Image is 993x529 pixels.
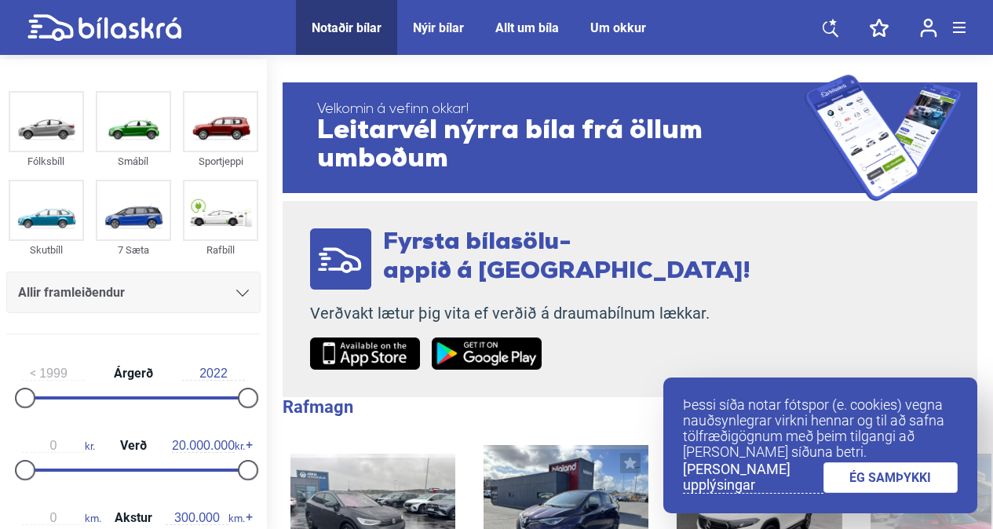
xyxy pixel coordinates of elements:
a: ÉG SAMÞYKKI [823,462,958,493]
div: Rafbíll [183,241,258,259]
a: Um okkur [590,20,646,35]
a: Nýir bílar [413,20,464,35]
span: Velkomin á vefinn okkar! [317,102,805,118]
p: Þessi síða notar fótspor (e. cookies) vegna nauðsynlegrar virkni hennar og til að safna tölfræðig... [683,397,958,460]
div: Smábíl [96,152,171,170]
div: 7 Sæta [96,241,171,259]
div: Skutbíll [9,241,84,259]
span: Verð [116,440,151,452]
span: kr. [172,439,245,453]
span: km. [166,511,245,525]
span: kr. [22,439,95,453]
span: Leitarvél nýrra bíla frá öllum umboðum [317,118,805,174]
b: Rafmagn [283,397,353,417]
a: Notaðir bílar [312,20,382,35]
div: Fólksbíll [9,152,84,170]
a: Velkomin á vefinn okkar!Leitarvél nýrra bíla frá öllum umboðum [283,75,977,201]
a: Allt um bíla [495,20,559,35]
div: Sportjeppi [183,152,258,170]
span: Allir framleiðendur [18,282,125,304]
span: Fyrsta bílasölu- appið á [GEOGRAPHIC_DATA]! [383,231,750,284]
a: [PERSON_NAME] upplýsingar [683,462,823,494]
span: Árgerð [110,367,157,380]
img: user-login.svg [920,18,937,38]
span: km. [22,511,101,525]
p: Verðvakt lætur þig vita ef verðið á draumabílnum lækkar. [310,304,750,323]
span: Akstur [111,512,156,524]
